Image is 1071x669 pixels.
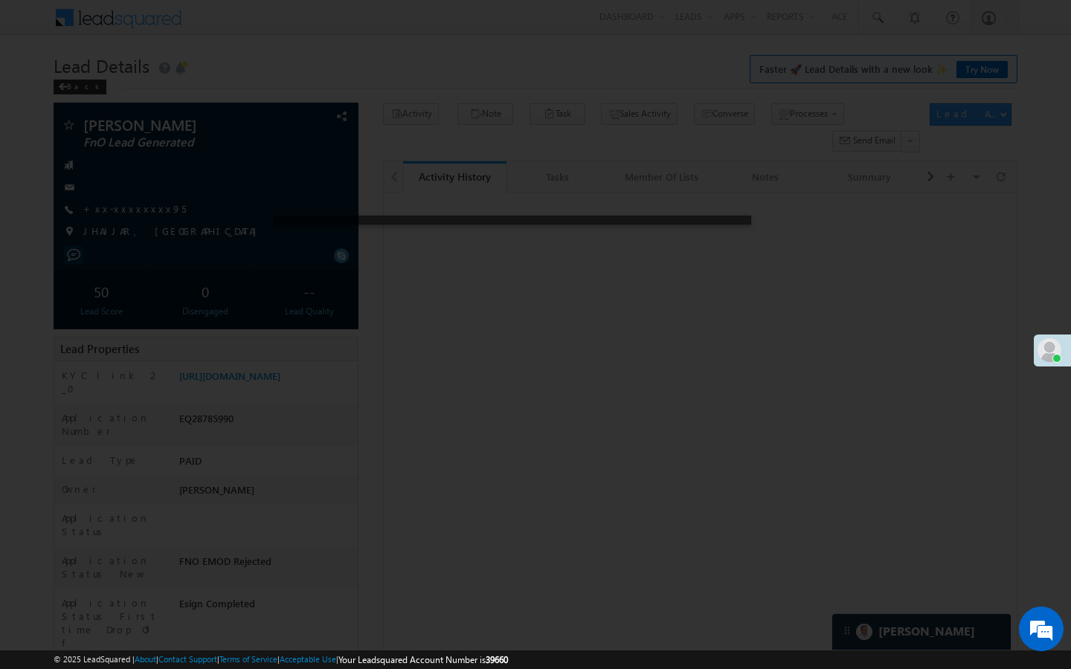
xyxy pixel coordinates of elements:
a: Contact Support [158,654,217,664]
span: 39660 [486,654,508,665]
a: Terms of Service [219,654,277,664]
a: Acceptable Use [280,654,336,664]
a: About [135,654,156,664]
span: Your Leadsquared Account Number is [338,654,508,665]
span: © 2025 LeadSquared | | | | | [54,653,508,667]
